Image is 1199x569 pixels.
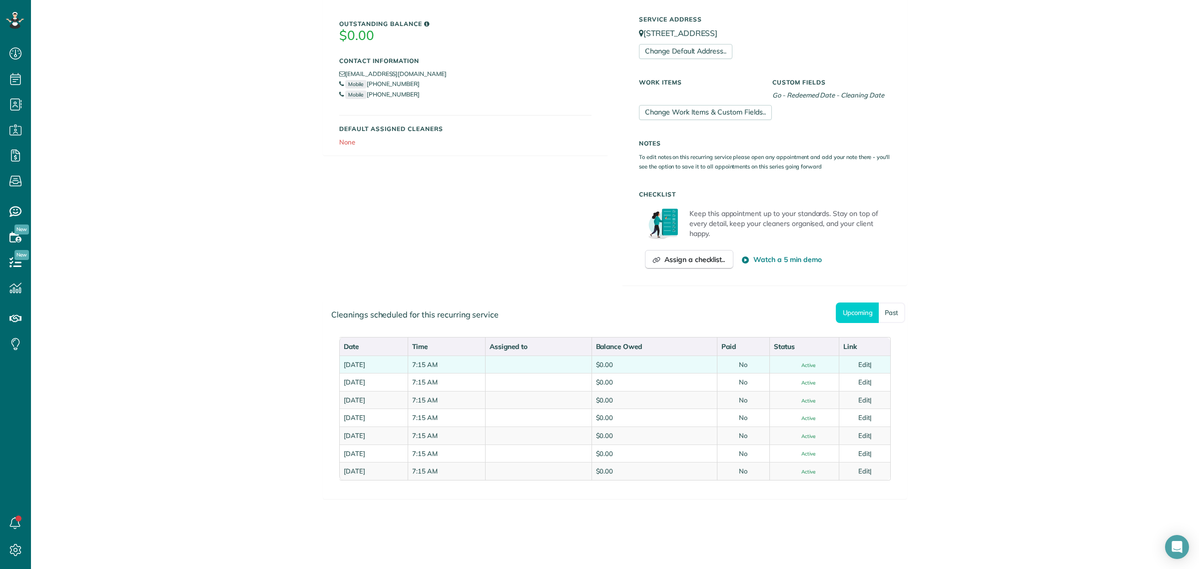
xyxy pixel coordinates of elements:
[639,27,891,39] p: [STREET_ADDRESS]
[339,125,592,132] h5: Default Assigned Cleaners
[14,224,29,234] span: New
[839,444,890,462] td: |
[717,426,769,444] td: No
[858,467,870,475] a: Edit
[639,44,732,59] a: Change Default Address..
[843,341,886,351] div: Link
[639,191,891,197] h5: Checklist
[339,355,408,373] td: [DATE]
[592,408,717,426] td: $0.00
[339,69,592,79] li: [EMAIL_ADDRESS][DOMAIN_NAME]
[639,140,891,146] h5: Notes
[717,391,769,409] td: No
[408,408,485,426] td: 7:15 AM
[772,79,891,85] h5: Custom Fields
[408,355,485,373] td: 7:15 AM
[339,80,420,87] a: Mobile[PHONE_NUMBER]
[717,408,769,426] td: No
[858,413,870,421] a: Edit
[592,391,717,409] td: $0.00
[323,301,907,328] div: Cleanings scheduled for this recurring service
[639,79,757,85] h5: Work Items
[339,426,408,444] td: [DATE]
[839,426,890,444] td: |
[639,153,890,170] small: To edit notes on this recurring service please open any appointment and add your note there - you...
[839,355,890,373] td: |
[839,391,890,409] td: |
[717,462,769,480] td: No
[596,341,713,351] div: Balance Owed
[592,373,717,391] td: $0.00
[490,341,587,351] div: Assigned to
[408,444,485,462] td: 7:15 AM
[793,469,815,474] span: Active
[793,451,815,456] span: Active
[408,373,485,391] td: 7:15 AM
[717,355,769,373] td: No
[772,91,884,99] em: Go - Redeemed Date - Cleaning Date
[408,462,485,480] td: 7:15 AM
[345,80,367,88] small: Mobile
[339,444,408,462] td: [DATE]
[858,396,870,404] a: Edit
[879,302,905,323] a: Past
[339,138,355,146] span: None
[839,462,890,480] td: |
[592,462,717,480] td: $0.00
[14,250,29,260] span: New
[639,105,772,120] a: Change Work Items & Custom Fields..
[408,391,485,409] td: 7:15 AM
[639,16,891,22] h5: Service Address
[339,373,408,391] td: [DATE]
[793,363,815,368] span: Active
[592,355,717,373] td: $0.00
[717,373,769,391] td: No
[774,341,835,351] div: Status
[858,431,870,439] a: Edit
[408,426,485,444] td: 7:15 AM
[412,341,481,351] div: Time
[839,373,890,391] td: |
[721,341,765,351] div: Paid
[339,90,420,98] a: Mobile[PHONE_NUMBER]
[345,90,367,99] small: Mobile
[339,462,408,480] td: [DATE]
[858,449,870,457] a: Edit
[836,302,879,323] a: Upcoming
[339,57,592,64] h5: Contact Information
[339,408,408,426] td: [DATE]
[592,426,717,444] td: $0.00
[592,444,717,462] td: $0.00
[839,408,890,426] td: |
[858,360,870,368] a: Edit
[793,434,815,439] span: Active
[858,378,870,386] a: Edit
[344,341,404,351] div: Date
[339,20,592,27] h5: Outstanding Balance
[1165,535,1189,559] div: Open Intercom Messenger
[793,380,815,385] span: Active
[717,444,769,462] td: No
[793,416,815,421] span: Active
[339,391,408,409] td: [DATE]
[793,398,815,403] span: Active
[339,28,592,43] h3: $0.00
